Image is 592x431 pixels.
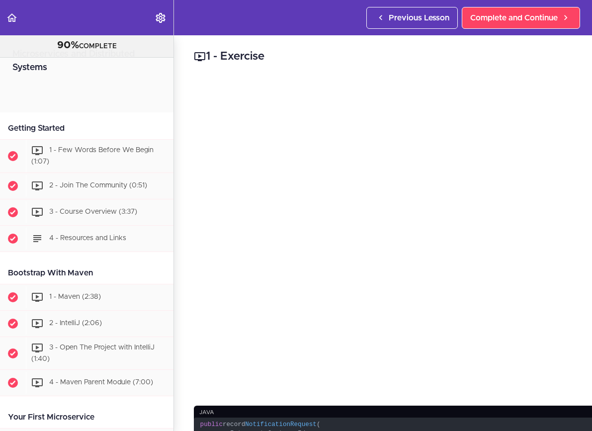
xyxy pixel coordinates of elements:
span: 90% [57,40,79,50]
span: 1 - Few Words Before We Begin (1:07) [31,147,154,165]
span: 3 - Course Overview (3:37) [49,208,137,215]
div: COMPLETE [12,39,161,52]
span: public [200,421,223,428]
span: 1 - Maven (2:38) [49,293,101,300]
span: 3 - Open The Project with IntelliJ (1:40) [31,344,155,362]
a: Complete and Continue [462,7,580,29]
span: Complete and Continue [470,12,558,24]
span: NotificationRequest [245,421,317,428]
span: 4 - Maven Parent Module (7:00) [49,379,153,386]
svg: Settings Menu [155,12,167,24]
svg: Back to course curriculum [6,12,18,24]
span: 4 - Resources and Links [49,235,126,242]
a: Previous Lesson [366,7,458,29]
span: 2 - Join The Community (0:51) [49,182,147,189]
span: Previous Lesson [389,12,449,24]
span: 2 - IntelliJ (2:06) [49,320,102,327]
